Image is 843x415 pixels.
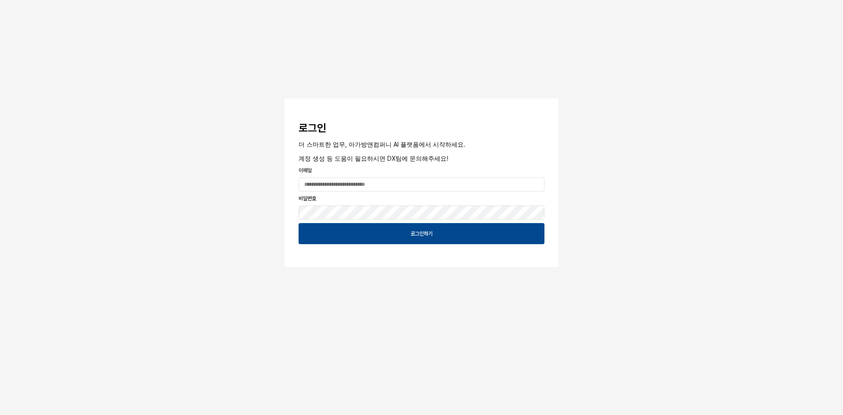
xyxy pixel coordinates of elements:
[299,223,544,244] button: 로그인하기
[299,122,544,134] h3: 로그인
[299,195,544,202] p: 비밀번호
[299,140,544,149] p: 더 스마트한 업무, 아가방앤컴퍼니 AI 플랫폼에서 시작하세요.
[299,154,544,163] p: 계정 생성 등 도움이 필요하시면 DX팀에 문의해주세요!
[411,230,432,237] p: 로그인하기
[299,166,544,174] p: 이메일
